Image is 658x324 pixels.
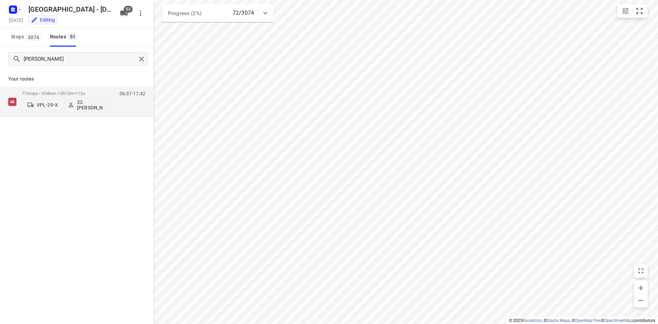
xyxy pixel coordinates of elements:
p: 72/3074 [233,9,254,17]
button: Fit zoom [633,4,646,18]
div: small contained button group [617,4,648,18]
p: Your routes [8,75,145,83]
h5: Project date [6,16,26,24]
p: 77 stops • 304km • 13h12m [22,91,106,96]
div: You are currently in edit mode. [31,16,55,23]
div: Routes [50,33,80,41]
p: 06:37-17:42 [120,91,145,96]
button: VPL-29-X [22,99,63,110]
p: VPL-29-X [37,102,58,108]
button: More [134,7,147,20]
a: Routetitan [523,318,542,323]
button: 22. [PERSON_NAME] [64,97,106,112]
a: Stadia Maps [547,318,570,323]
span: 53 [124,6,133,13]
span: 51 [68,33,77,40]
input: Search routes [24,54,136,64]
span: 112u [75,91,85,96]
button: 53 [117,7,131,20]
span: • [74,91,75,96]
a: OpenStreetMap [604,318,633,323]
div: Progress (2%)72/3074 [162,4,273,22]
li: © 2025 , © , © © contributors [509,318,655,323]
span: 3074 [26,34,41,40]
a: OpenMapTiles [575,318,601,323]
span: Progress (2%) [168,10,202,16]
button: Map settings [619,4,632,18]
h5: Rename [26,4,114,15]
p: 22. [PERSON_NAME] [77,99,102,110]
span: Stops [11,33,43,41]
